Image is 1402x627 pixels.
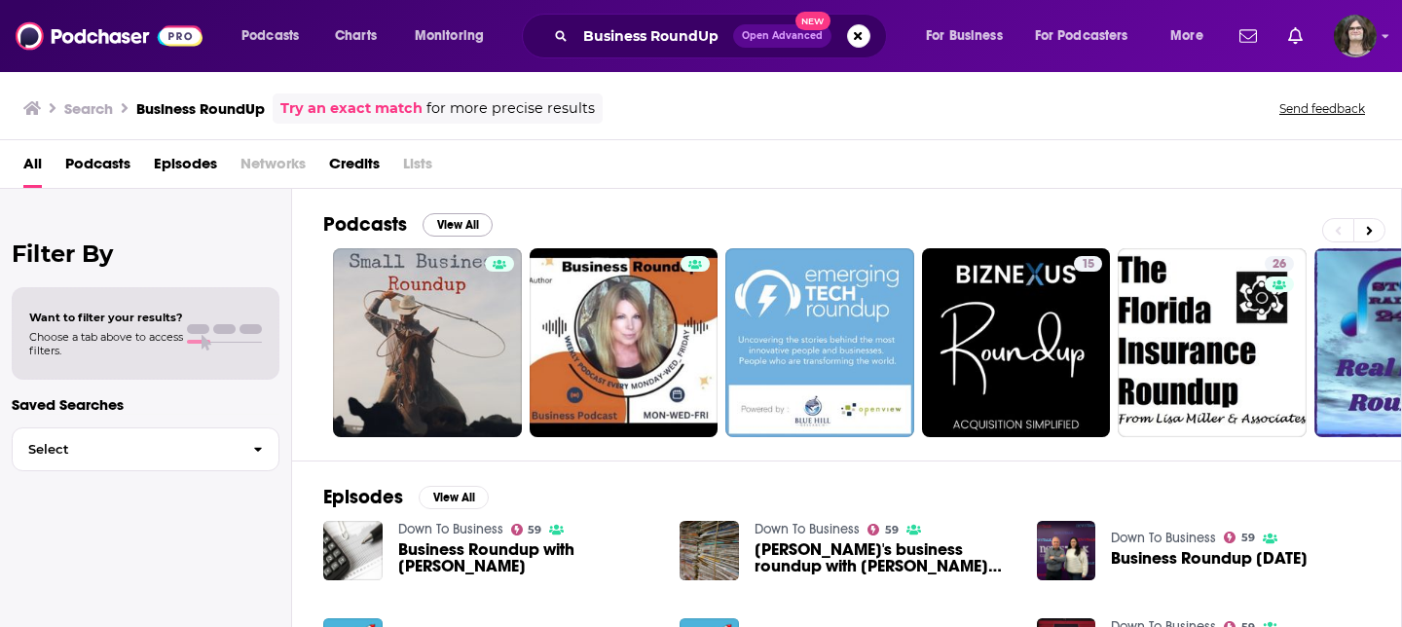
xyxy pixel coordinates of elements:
span: Business Roundup [DATE] [1111,550,1308,567]
span: For Business [926,22,1003,50]
button: open menu [228,20,324,52]
span: For Podcasters [1035,22,1128,50]
a: 59 [511,524,542,535]
span: 59 [528,526,541,535]
a: Bobby's business roundup with Caroline Reidy and Conor Faughnan [755,541,1014,574]
a: Down To Business [1111,530,1216,546]
span: [PERSON_NAME]'s business roundup with [PERSON_NAME] and [PERSON_NAME] [755,541,1014,574]
span: 59 [885,526,899,535]
a: 15 [922,248,1111,437]
img: Business Roundup with Joe Brennan [323,521,383,580]
h2: Filter By [12,240,279,268]
a: 15 [1074,256,1102,272]
img: Podchaser - Follow, Share and Rate Podcasts [16,18,203,55]
a: Credits [329,148,380,188]
span: More [1170,22,1203,50]
button: open menu [401,20,509,52]
span: Open Advanced [742,31,823,41]
h2: Podcasts [323,212,407,237]
a: Show notifications dropdown [1232,19,1265,53]
span: Networks [240,148,306,188]
a: Charts [322,20,388,52]
span: 26 [1273,255,1286,275]
img: Bobby's business roundup with Caroline Reidy and Conor Faughnan [680,521,739,580]
a: Episodes [154,148,217,188]
a: Down To Business [398,521,503,537]
a: 26 [1118,248,1307,437]
span: 15 [1082,255,1094,275]
a: PodcastsView All [323,212,493,237]
a: 26 [1265,256,1294,272]
a: Podcasts [65,148,130,188]
button: View All [419,486,489,509]
a: Down To Business [755,521,860,537]
span: Podcasts [241,22,299,50]
span: Business Roundup with [PERSON_NAME] [398,541,657,574]
span: Lists [403,148,432,188]
a: Show notifications dropdown [1280,19,1310,53]
span: Charts [335,22,377,50]
button: Show profile menu [1334,15,1377,57]
img: Business Roundup January 18th [1037,521,1096,580]
p: Saved Searches [12,395,279,414]
h3: Business RoundUp [136,99,265,118]
button: Send feedback [1273,100,1371,117]
a: EpisodesView All [323,485,489,509]
h3: Search [64,99,113,118]
div: Search podcasts, credits, & more... [540,14,905,58]
span: Monitoring [415,22,484,50]
a: Business Roundup January 18th [1111,550,1308,567]
a: All [23,148,42,188]
button: View All [423,213,493,237]
img: User Profile [1334,15,1377,57]
button: open menu [1157,20,1228,52]
a: Try an exact match [280,97,423,120]
button: open menu [912,20,1027,52]
a: 59 [867,524,899,535]
a: Business Roundup with Joe Brennan [398,541,657,574]
h2: Episodes [323,485,403,509]
span: Select [13,443,238,456]
span: for more precise results [426,97,595,120]
button: open menu [1022,20,1157,52]
span: Choose a tab above to access filters. [29,330,183,357]
span: New [795,12,830,30]
button: Select [12,427,279,471]
a: 59 [1224,532,1255,543]
input: Search podcasts, credits, & more... [575,20,733,52]
button: Open AdvancedNew [733,24,831,48]
span: Want to filter your results? [29,311,183,324]
span: 59 [1241,534,1255,542]
span: Logged in as jack14248 [1334,15,1377,57]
